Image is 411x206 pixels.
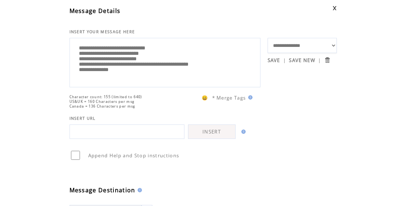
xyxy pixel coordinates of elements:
[202,95,208,101] span: 😀
[70,95,142,99] span: Character count: 155 (limited to 640)
[135,188,142,192] img: help.gif
[268,57,280,63] a: SAVE
[88,152,179,159] span: Append Help and Stop instructions
[70,7,121,15] span: Message Details
[212,95,246,101] span: * Merge Tags
[246,95,253,100] img: help.gif
[70,29,135,34] span: INSERT YOUR MESSAGE HERE
[283,57,286,63] span: |
[70,99,135,104] span: US&UK = 160 Characters per msg
[289,57,315,63] a: SAVE NEW
[188,124,236,139] a: INSERT
[70,104,135,109] span: Canada = 136 Characters per msg
[70,116,96,121] span: INSERT URL
[324,57,331,63] input: Submit
[318,57,321,63] span: |
[70,186,135,194] span: Message Destination
[239,130,246,134] img: help.gif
